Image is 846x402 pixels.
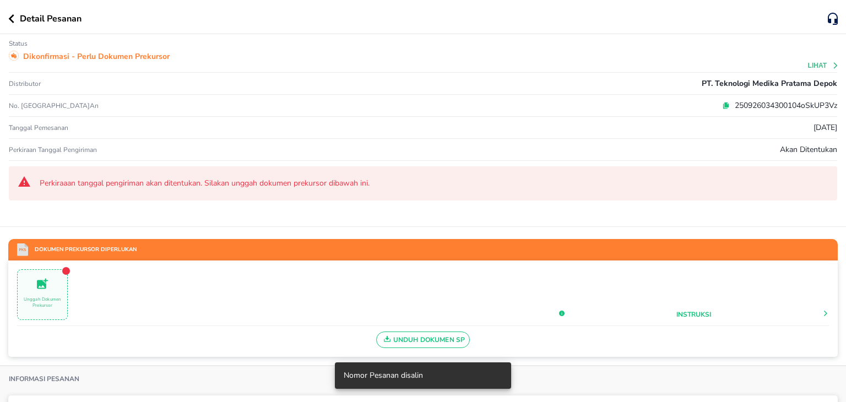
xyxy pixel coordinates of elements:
p: Perkiraan Tanggal Pengiriman [9,145,97,154]
p: No. [GEOGRAPHIC_DATA]an [9,101,285,110]
button: Instruksi [676,309,711,319]
p: Dokumen Prekursor Diperlukan [28,246,137,254]
p: Informasi Pesanan [9,374,79,383]
button: Unduh Dokumen SP [376,332,470,348]
p: Status [9,39,28,48]
p: [DATE] [814,122,837,133]
p: Distributor [9,79,41,88]
p: Tanggal pemesanan [9,123,68,132]
p: Detail Pesanan [20,12,82,25]
button: Lihat [808,62,839,69]
p: PT. Teknologi Medika Pratama Depok [702,78,837,89]
span: Perkiraaan tanggal pengiriman akan ditentukan. Silakan unggah dokumen prekursor dibawah ini. [40,178,828,189]
span: Unduh Dokumen SP [381,333,465,347]
p: 250926034300104oSkUP3Vz [730,100,837,111]
p: Dikonfirmasi - Perlu Dokumen Prekursor [23,51,170,62]
p: Akan ditentukan [780,144,837,155]
div: Nomor Pesanan disalin [344,366,423,385]
p: Unggah Dokumen Prekursor [18,296,67,308]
